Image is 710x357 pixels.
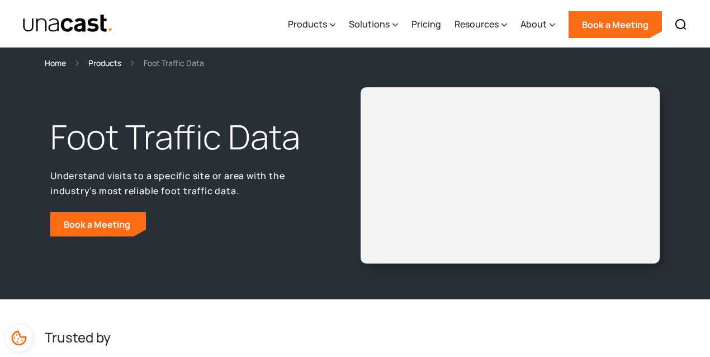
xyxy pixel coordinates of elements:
h1: Foot Traffic Data [50,115,319,159]
iframe: Unacast - European Vaccines v2 [370,96,651,255]
a: home [22,14,113,34]
div: Resources [455,2,507,48]
div: About [520,17,547,31]
div: Foot Traffic Data [144,57,204,69]
img: Unacast text logo [22,14,113,34]
div: Products [288,17,327,31]
img: Search icon [674,18,688,31]
a: Book a Meeting [569,11,662,38]
a: Pricing [411,2,441,48]
p: Understand visits to a specific site or area with the industry’s most reliable foot traffic data. [50,168,319,198]
div: About [520,2,555,48]
div: Solutions [349,17,390,31]
a: Home [45,57,66,69]
h2: Trusted by [45,328,665,346]
a: Products [88,57,121,69]
div: Products [288,2,335,48]
div: Resources [455,17,499,31]
div: Solutions [349,2,398,48]
a: Book a Meeting [50,212,146,237]
div: Cookie Preferences [6,325,32,351]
